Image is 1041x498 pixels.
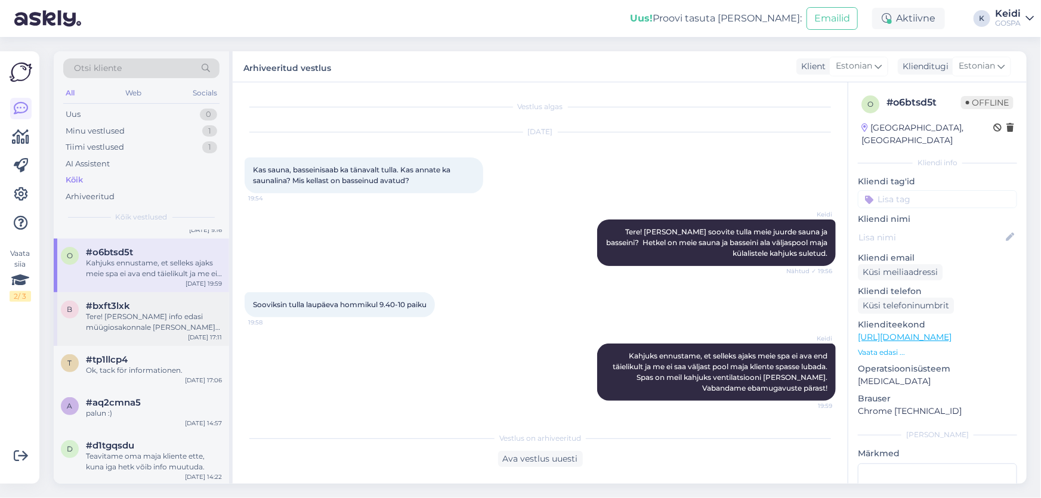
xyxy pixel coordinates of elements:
[995,9,1034,28] a: KeidiGOSPA
[243,58,331,75] label: Arhiveeritud vestlus
[858,363,1017,375] p: Operatsioonisüsteem
[63,85,77,101] div: All
[190,85,220,101] div: Socials
[858,429,1017,440] div: [PERSON_NAME]
[858,231,1003,244] input: Lisa nimi
[787,334,832,343] span: Keidi
[86,301,130,311] span: #bxft3lxk
[253,165,452,185] span: Kas sauna, basseinisaab ka tänavalt tulla. Kas annate ka saunalina? Mis kellast on basseinud avatud?
[86,440,134,451] span: #d1tgqsdu
[245,126,836,137] div: [DATE]
[858,347,1017,358] p: Vaata edasi ...
[66,141,124,153] div: Tiimi vestlused
[961,96,1014,109] span: Offline
[787,210,832,219] span: Keidi
[245,101,836,112] div: Vestlus algas
[858,213,1017,225] p: Kliendi nimi
[202,141,217,153] div: 1
[116,212,168,222] span: Kõik vestlused
[202,125,217,137] div: 1
[86,247,133,258] span: #o6btsd5t
[807,7,858,30] button: Emailid
[858,175,1017,188] p: Kliendi tag'id
[836,60,872,73] span: Estonian
[858,318,1017,331] p: Klienditeekond
[185,376,222,385] div: [DATE] 17:06
[186,279,222,288] div: [DATE] 19:59
[248,318,293,327] span: 19:58
[787,401,832,410] span: 19:59
[858,332,952,342] a: [URL][DOMAIN_NAME]
[86,365,222,376] div: Ok, tack för informationen.
[253,300,427,309] span: Sooviksin tulla laupäeva hommikul 9.40-10 paiku
[66,125,125,137] div: Minu vestlused
[858,285,1017,298] p: Kliendi telefon
[858,405,1017,417] p: Chrome [TECHNICAL_ID]
[67,251,73,260] span: o
[189,225,222,234] div: [DATE] 9:16
[886,95,961,110] div: # o6btsd5t
[86,354,128,365] span: #tp1llcp4
[67,401,73,410] span: a
[10,61,32,83] img: Askly Logo
[995,18,1021,28] div: GOSPA
[200,109,217,120] div: 0
[858,264,943,280] div: Küsi meiliaadressi
[67,305,73,314] span: b
[630,13,653,24] b: Uus!
[858,190,1017,208] input: Lisa tag
[872,8,945,29] div: Aktiivne
[188,333,222,342] div: [DATE] 17:11
[613,351,829,392] span: Kahjuks ennustame, et selleks ajaks meie spa ei ava end täielikult ja me ei saa väljast pool maja...
[74,62,122,75] span: Otsi kliente
[66,109,81,120] div: Uus
[858,252,1017,264] p: Kliendi email
[498,451,583,467] div: Ava vestlus uuesti
[858,157,1017,168] div: Kliendi info
[66,191,115,203] div: Arhiveeritud
[959,60,995,73] span: Estonian
[606,227,829,258] span: Tere! [PERSON_NAME] soovite tulla meie juurde sauna ja basseini? Hetkel on meie sauna ja basseini...
[858,392,1017,405] p: Brauser
[86,397,141,408] span: #aq2cmna5
[995,9,1021,18] div: Keidi
[861,122,993,147] div: [GEOGRAPHIC_DATA], [GEOGRAPHIC_DATA]
[974,10,990,27] div: K
[898,60,949,73] div: Klienditugi
[867,100,873,109] span: o
[796,60,826,73] div: Klient
[68,358,72,367] span: t
[499,433,581,444] span: Vestlus on arhiveeritud
[858,375,1017,388] p: [MEDICAL_DATA]
[86,258,222,279] div: Kahjuks ennustame, et selleks ajaks meie spa ei ava end täielikult ja me ei saa väljast pool maja...
[185,472,222,481] div: [DATE] 14:22
[10,248,31,302] div: Vaata siia
[185,419,222,428] div: [DATE] 14:57
[86,451,222,472] div: Teavitame oma maja kliente ette, kuna iga hetk võib info muutuda.
[10,291,31,302] div: 2 / 3
[66,174,83,186] div: Kõik
[630,11,802,26] div: Proovi tasuta [PERSON_NAME]:
[123,85,144,101] div: Web
[86,311,222,333] div: Tere! [PERSON_NAME] info edasi müügiosakonnale [PERSON_NAME] saadavad arve.
[86,408,222,419] div: palun :)
[858,298,954,314] div: Küsi telefoninumbrit
[858,447,1017,460] p: Märkmed
[67,444,73,453] span: d
[248,194,293,203] span: 19:54
[66,158,110,170] div: AI Assistent
[786,267,832,276] span: Nähtud ✓ 19:56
